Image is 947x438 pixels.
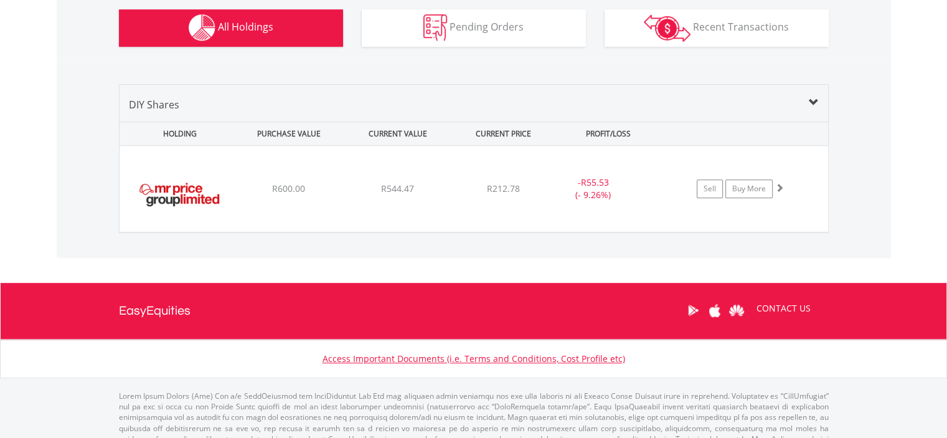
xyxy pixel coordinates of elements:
[704,291,726,330] a: Apple
[381,183,414,194] span: R544.47
[581,176,609,188] span: R55.53
[362,9,586,47] button: Pending Orders
[697,179,723,198] a: Sell
[726,291,748,330] a: Huawei
[345,122,451,145] div: CURRENT VALUE
[218,20,273,34] span: All Holdings
[129,98,179,112] span: DIY Shares
[119,283,191,339] a: EasyEquities
[644,14,690,42] img: transactions-zar-wht.png
[555,122,662,145] div: PROFIT/LOSS
[236,122,342,145] div: PURCHASE VALUE
[323,353,625,364] a: Access Important Documents (i.e. Terms and Conditions, Cost Profile etc)
[725,179,773,198] a: Buy More
[189,14,215,41] img: holdings-wht.png
[547,176,641,201] div: - (- 9.26%)
[487,183,520,194] span: R212.78
[682,291,704,330] a: Google Play
[423,14,447,41] img: pending_instructions-wht.png
[120,122,233,145] div: HOLDING
[748,291,819,326] a: CONTACT US
[693,20,789,34] span: Recent Transactions
[453,122,552,145] div: CURRENT PRICE
[126,161,233,229] img: EQU.ZA.MRP.png
[119,9,343,47] button: All Holdings
[272,183,305,194] span: R600.00
[605,9,829,47] button: Recent Transactions
[450,20,524,34] span: Pending Orders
